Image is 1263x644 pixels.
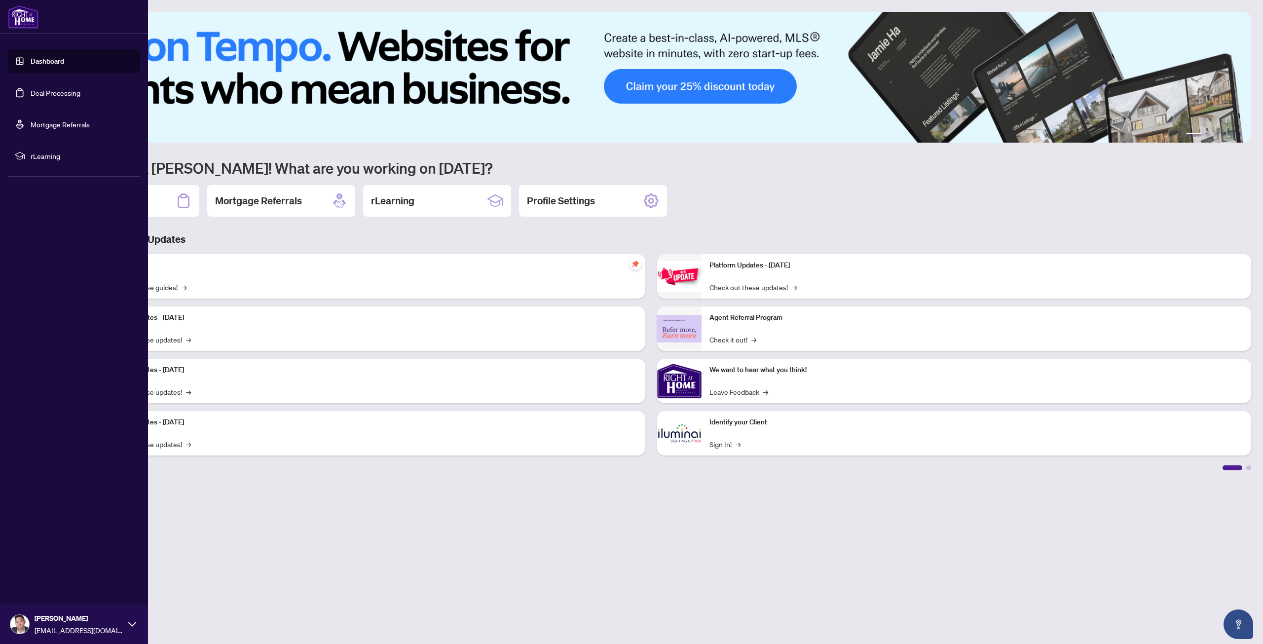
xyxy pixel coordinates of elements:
p: Self-Help [104,260,637,271]
span: [EMAIL_ADDRESS][DOMAIN_NAME] [35,625,123,636]
h3: Brokerage & Industry Updates [51,232,1251,246]
button: 4 [1222,133,1226,137]
span: → [736,439,741,450]
button: 6 [1237,133,1241,137]
button: 3 [1214,133,1218,137]
span: → [763,386,768,397]
p: Platform Updates - [DATE] [104,417,637,428]
button: 5 [1229,133,1233,137]
img: Agent Referral Program [657,315,702,342]
img: Identify your Client [657,411,702,455]
img: We want to hear what you think! [657,359,702,403]
img: Platform Updates - June 23, 2025 [657,261,702,292]
button: 1 [1186,133,1202,137]
a: Check it out!→ [709,334,756,345]
span: → [186,334,191,345]
img: Profile Icon [10,615,29,634]
a: Check out these updates!→ [709,282,797,293]
span: → [186,386,191,397]
span: → [182,282,186,293]
h1: Welcome back [PERSON_NAME]! What are you working on [DATE]? [51,158,1251,177]
span: pushpin [630,258,641,270]
a: Sign In!→ [709,439,741,450]
span: [PERSON_NAME] [35,613,123,624]
p: Platform Updates - [DATE] [104,365,637,376]
p: Platform Updates - [DATE] [709,260,1243,271]
button: Open asap [1224,609,1253,639]
p: Identify your Client [709,417,1243,428]
p: We want to hear what you think! [709,365,1243,376]
a: Mortgage Referrals [31,120,90,129]
span: → [751,334,756,345]
img: logo [8,5,38,29]
span: → [186,439,191,450]
button: 2 [1206,133,1210,137]
p: Agent Referral Program [709,312,1243,323]
a: Dashboard [31,57,64,66]
h2: Mortgage Referrals [215,194,302,208]
span: rLearning [31,151,133,161]
p: Platform Updates - [DATE] [104,312,637,323]
a: Leave Feedback→ [709,386,768,397]
h2: rLearning [371,194,414,208]
span: → [792,282,797,293]
h2: Profile Settings [527,194,595,208]
img: Slide 0 [51,12,1251,143]
a: Deal Processing [31,88,80,97]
